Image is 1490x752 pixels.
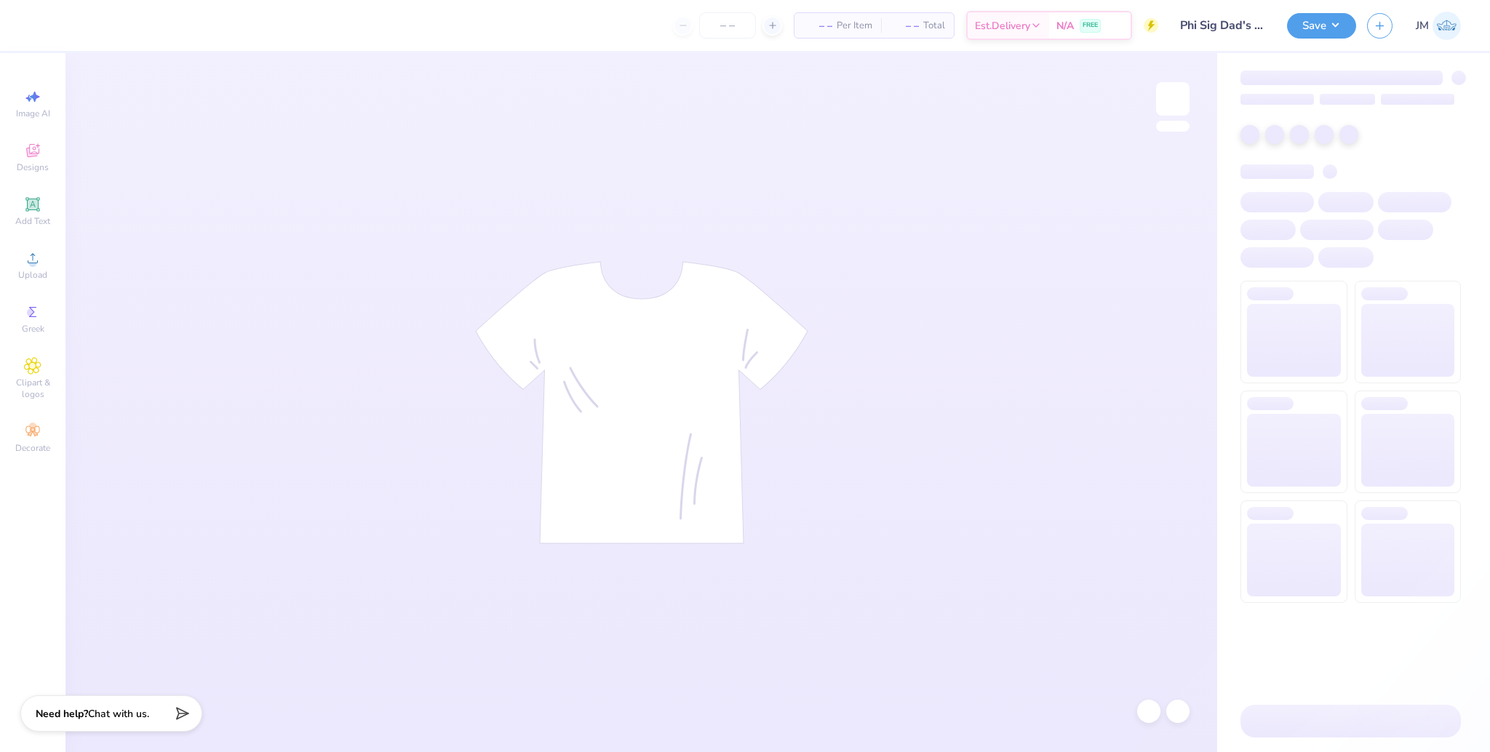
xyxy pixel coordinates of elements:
input: Untitled Design [1169,11,1276,40]
span: – – [803,18,832,33]
span: Upload [18,269,47,281]
span: FREE [1083,20,1098,31]
span: JM [1416,17,1429,34]
input: – – [699,12,756,39]
span: Greek [22,323,44,335]
span: Decorate [15,442,50,454]
span: Chat with us. [88,707,149,721]
span: Total [923,18,945,33]
span: – – [890,18,919,33]
span: Clipart & logos [7,377,58,400]
img: tee-skeleton.svg [475,261,808,544]
span: Est. Delivery [975,18,1030,33]
span: Designs [17,161,49,173]
button: Save [1287,13,1356,39]
a: JM [1416,12,1461,40]
span: Add Text [15,215,50,227]
span: N/A [1056,18,1074,33]
span: Image AI [16,108,50,119]
strong: Need help? [36,707,88,721]
span: Per Item [837,18,872,33]
img: John Michael Binayas [1433,12,1461,40]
